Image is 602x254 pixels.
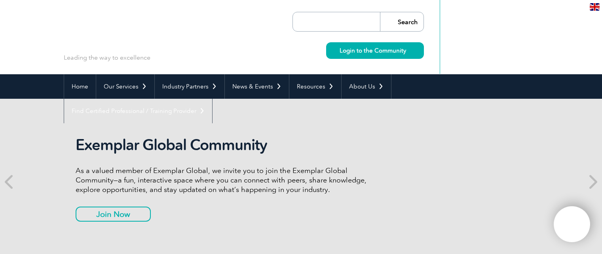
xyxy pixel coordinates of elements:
[590,3,600,11] img: en
[155,74,224,99] a: Industry Partners
[64,53,150,62] p: Leading the way to excellence
[64,74,96,99] a: Home
[562,214,582,234] img: svg+xml;nitro-empty-id=MTgxNToxMTY=-1;base64,PHN2ZyB2aWV3Qm94PSIwIDAgNDAwIDQwMCIgd2lkdGg9IjQwMCIg...
[76,207,151,222] a: Join Now
[326,42,424,59] a: Login to the Community
[64,99,212,123] a: Find Certified Professional / Training Provider
[342,74,391,99] a: About Us
[96,74,154,99] a: Our Services
[225,74,289,99] a: News & Events
[380,12,423,31] input: Search
[76,136,372,154] h2: Exemplar Global Community
[406,48,410,53] img: svg+xml;nitro-empty-id=MzcwOjIyMw==-1;base64,PHN2ZyB2aWV3Qm94PSIwIDAgMTEgMTEiIHdpZHRoPSIxMSIgaGVp...
[289,74,341,99] a: Resources
[76,166,372,194] p: As a valued member of Exemplar Global, we invite you to join the Exemplar Global Community—a fun,...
